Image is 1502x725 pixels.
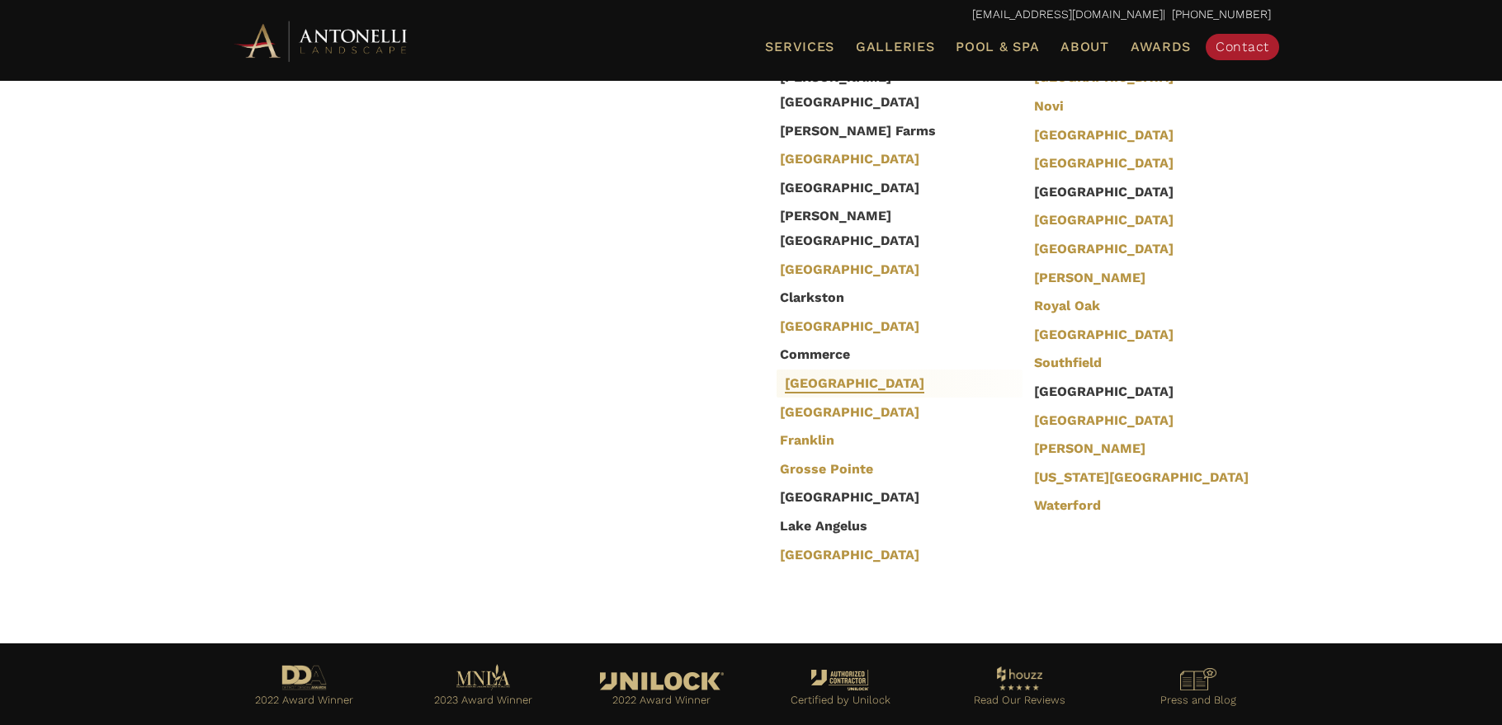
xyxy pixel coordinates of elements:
li: Lake Angelus [772,511,1018,540]
img: Antonelli Horizontal Logo [231,18,413,64]
span: Galleries [856,39,934,54]
a: Go to https://antonellilandscape.com/pool-and-spa/dont-stop-believing/ [410,660,556,718]
li: Commerce [772,341,1018,370]
a: Novi [1034,98,1064,116]
a: [GEOGRAPHIC_DATA] [780,261,919,280]
li: [GEOGRAPHIC_DATA] [1026,177,1272,206]
span: Contact [1216,39,1269,54]
a: Go to https://antonellilandscape.com/press-media/ [1125,664,1271,718]
a: [GEOGRAPHIC_DATA] [780,318,919,337]
a: Awards [1124,36,1197,58]
span: Pool & Spa [956,39,1039,54]
a: [GEOGRAPHIC_DATA] [1034,327,1174,345]
a: [PERSON_NAME] [1034,270,1145,288]
a: [GEOGRAPHIC_DATA] [1034,241,1174,259]
li: [PERSON_NAME] Farms [772,116,1018,145]
li: [GEOGRAPHIC_DATA] [1026,378,1272,407]
a: [PERSON_NAME] [1034,440,1145,459]
a: [GEOGRAPHIC_DATA] [1034,212,1174,230]
a: Southfield [1034,355,1102,373]
a: Grosse Pointe [780,461,873,479]
a: Franklin [780,432,834,450]
a: Services [758,36,841,58]
a: [GEOGRAPHIC_DATA] [1034,127,1174,145]
a: Go to https://antonellilandscape.com/pool-and-spa/executive-sweet/ [231,661,377,718]
p: | [PHONE_NUMBER] [231,4,1271,26]
a: [US_STATE][GEOGRAPHIC_DATA] [1034,469,1249,487]
a: Pool & Spa [949,36,1046,58]
span: Services [765,40,834,54]
li: [PERSON_NAME][GEOGRAPHIC_DATA] [772,64,1018,116]
a: [GEOGRAPHIC_DATA] [780,404,919,422]
a: Go to https://antonellilandscape.com/unilock-authorized-contractor/ [768,666,914,718]
a: [EMAIL_ADDRESS][DOMAIN_NAME] [972,7,1163,21]
li: [PERSON_NAME][GEOGRAPHIC_DATA] [772,202,1018,255]
a: Go to https://antonellilandscape.com/featured-projects/the-white-house/ [588,668,734,718]
a: [GEOGRAPHIC_DATA] [785,375,924,393]
a: [GEOGRAPHIC_DATA] [780,547,919,565]
a: Contact [1206,34,1279,60]
li: Clarkston [772,284,1018,313]
a: [GEOGRAPHIC_DATA] [780,151,919,169]
li: [GEOGRAPHIC_DATA] [772,173,1018,202]
a: Royal Oak [1034,298,1100,316]
span: About [1060,40,1109,54]
a: Go to https://www.houzz.com/professionals/landscape-architects-and-landscape-designers/antonelli-... [947,662,1093,718]
a: [GEOGRAPHIC_DATA] [1034,412,1174,431]
a: [GEOGRAPHIC_DATA] [1034,155,1174,173]
a: About [1054,36,1116,58]
a: Galleries [849,36,941,58]
a: Waterford [1034,497,1101,516]
span: Awards [1131,39,1191,54]
li: [GEOGRAPHIC_DATA] [772,483,1018,512]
